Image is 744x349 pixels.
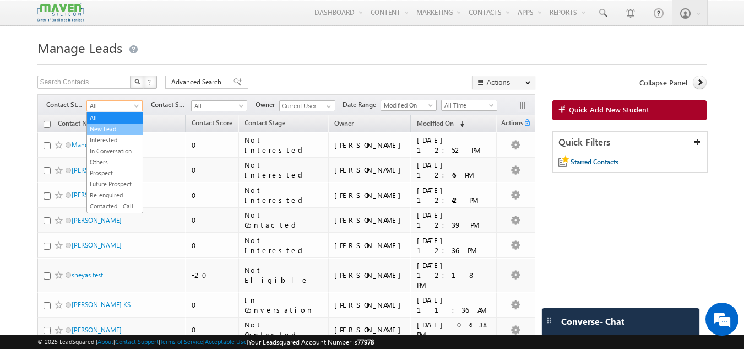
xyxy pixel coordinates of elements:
[417,160,491,180] div: [DATE] 12:45 PM
[334,165,406,175] div: [PERSON_NAME]
[87,113,143,123] a: All
[552,100,707,120] a: Quick Add New Student
[192,190,233,200] div: 0
[569,105,649,115] span: Quick Add New Student
[192,270,233,280] div: -20
[192,165,233,175] div: 0
[87,146,143,156] a: In Conversation
[192,140,233,150] div: 0
[72,241,122,249] a: [PERSON_NAME]
[245,119,285,127] span: Contact Stage
[442,100,494,110] span: All Time
[417,135,491,155] div: [DATE] 12:52 PM
[417,235,491,255] div: [DATE] 12:36 PM
[191,100,247,111] a: All
[245,160,323,180] div: Not Interested
[72,166,122,174] a: [PERSON_NAME]
[248,338,374,346] span: Your Leadsquared Account Number is
[472,76,535,89] button: Actions
[455,120,464,128] span: (sorted descending)
[571,158,618,166] span: Starred Contacts
[171,77,225,87] span: Advanced Search
[87,135,143,145] a: Interested
[115,338,159,345] a: Contact Support
[411,117,470,131] a: Modified On (sorted descending)
[245,210,323,230] div: Not Contacted
[417,260,491,290] div: [DATE] 12:18 PM
[381,100,437,111] a: Modified On
[497,117,523,131] span: Actions
[72,141,101,149] a: Manoj K R
[417,119,454,127] span: Modified On
[334,119,354,127] span: Owner
[417,185,491,205] div: [DATE] 12:42 PM
[87,157,143,167] a: Others
[192,325,233,335] div: 0
[37,337,374,347] span: © 2025 LeadSquared | | | | |
[639,78,687,88] span: Collapse Panel
[87,179,143,189] a: Future Prospect
[245,135,323,155] div: Not Interested
[357,338,374,346] span: 77978
[553,132,708,153] div: Quick Filters
[334,240,406,250] div: [PERSON_NAME]
[334,215,406,225] div: [PERSON_NAME]
[37,39,122,56] span: Manage Leads
[334,325,406,335] div: [PERSON_NAME]
[144,76,157,89] button: ?
[72,271,103,279] a: sheyas test
[192,101,244,111] span: All
[37,3,84,22] img: Custom Logo
[279,100,335,111] input: Type to Search
[52,117,105,132] a: Contact Name
[334,270,406,280] div: [PERSON_NAME]
[417,320,491,340] div: [DATE] 04:38 PM
[86,112,143,213] ul: All
[561,316,624,326] span: Converse - Chat
[97,338,113,345] a: About
[192,215,233,225] div: 0
[245,295,323,315] div: In Conversation
[334,190,406,200] div: [PERSON_NAME]
[72,191,122,199] a: [PERSON_NAME]
[245,185,323,205] div: Not Interested
[343,100,381,110] span: Date Range
[87,101,139,111] span: All
[72,326,122,334] a: [PERSON_NAME]
[72,300,131,309] a: [PERSON_NAME] KS
[72,216,122,224] a: [PERSON_NAME]
[151,100,191,110] span: Contact Source
[134,79,140,84] img: Search
[44,121,51,128] input: Check all records
[86,100,143,111] a: All
[148,77,153,87] span: ?
[334,300,406,310] div: [PERSON_NAME]
[205,338,247,345] a: Acceptable Use
[46,100,86,110] span: Contact Stage
[192,300,233,310] div: 0
[417,295,491,315] div: [DATE] 11:36 AM
[239,117,291,131] a: Contact Stage
[186,117,238,131] a: Contact Score
[160,338,203,345] a: Terms of Service
[87,190,143,200] a: Re-enquired
[417,210,491,230] div: [DATE] 12:39 PM
[87,124,143,134] a: New Lead
[245,235,323,255] div: Not Interested
[334,140,406,150] div: [PERSON_NAME]
[321,101,334,112] a: Show All Items
[256,100,279,110] span: Owner
[192,240,233,250] div: 0
[87,201,143,221] a: Contacted - Call Back
[245,265,323,285] div: Not Eligible
[381,100,433,110] span: Modified On
[245,320,323,340] div: Not Contacted
[441,100,497,111] a: All Time
[192,119,232,127] span: Contact Score
[545,316,553,325] img: carter-drag
[87,168,143,178] a: Prospect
